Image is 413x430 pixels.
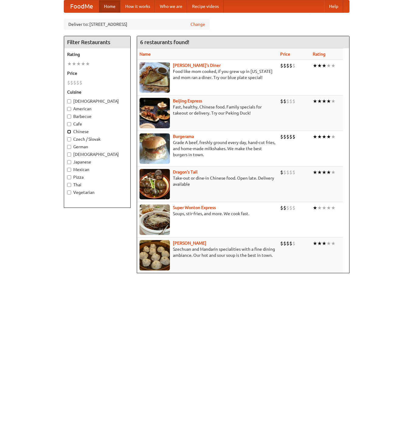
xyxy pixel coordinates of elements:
[67,191,71,194] input: Vegetarian
[140,39,189,45] ng-pluralize: 6 restaurants found!
[322,240,326,247] li: ★
[322,98,326,105] li: ★
[280,52,290,57] a: Price
[326,62,331,69] li: ★
[326,240,331,247] li: ★
[76,79,79,86] li: $
[286,169,289,176] li: $
[317,205,322,211] li: ★
[67,122,71,126] input: Cafe
[67,99,71,103] input: [DEMOGRAPHIC_DATA]
[67,107,71,111] input: American
[67,145,71,149] input: German
[67,160,71,164] input: Japanese
[85,60,90,67] li: ★
[64,0,99,12] a: FoodMe
[191,21,205,27] a: Change
[79,79,82,86] li: $
[313,240,317,247] li: ★
[67,129,127,135] label: Chinese
[317,62,322,69] li: ★
[173,63,221,68] a: [PERSON_NAME]'s Diner
[139,169,170,199] img: dragon.jpg
[139,240,170,270] img: shandong.jpg
[120,0,155,12] a: How it works
[289,133,292,140] li: $
[317,133,322,140] li: ★
[322,205,326,211] li: ★
[139,98,170,128] img: beijing.jpg
[313,133,317,140] li: ★
[173,98,202,103] b: Beijing Express
[155,0,187,12] a: Who we are
[292,240,295,247] li: $
[283,62,286,69] li: $
[173,134,194,139] a: Burgerama
[99,0,120,12] a: Home
[283,169,286,176] li: $
[280,62,283,69] li: $
[317,169,322,176] li: ★
[70,79,73,86] li: $
[67,153,71,157] input: [DEMOGRAPHIC_DATA]
[67,60,72,67] li: ★
[331,133,336,140] li: ★
[67,79,70,86] li: $
[286,240,289,247] li: $
[67,175,71,179] input: Pizza
[322,62,326,69] li: ★
[283,133,286,140] li: $
[313,169,317,176] li: ★
[289,98,292,105] li: $
[331,240,336,247] li: ★
[67,174,127,180] label: Pizza
[292,62,295,69] li: $
[64,36,130,48] h4: Filter Restaurants
[324,0,343,12] a: Help
[67,167,127,173] label: Mexican
[81,60,85,67] li: ★
[292,205,295,211] li: $
[283,205,286,211] li: $
[67,130,71,134] input: Chinese
[67,121,127,127] label: Cafe
[331,62,336,69] li: ★
[173,241,206,246] b: [PERSON_NAME]
[292,169,295,176] li: $
[313,62,317,69] li: ★
[173,205,216,210] a: Super Wonton Express
[67,151,127,157] label: [DEMOGRAPHIC_DATA]
[289,62,292,69] li: $
[67,144,127,150] label: German
[292,133,295,140] li: $
[139,175,275,187] p: Take-out or dine-in Chinese food. Open late. Delivery available
[76,60,81,67] li: ★
[280,240,283,247] li: $
[67,113,127,119] label: Barbecue
[173,170,198,174] a: Dragon's Tail
[67,136,127,142] label: Czech / Slovak
[73,79,76,86] li: $
[67,98,127,104] label: [DEMOGRAPHIC_DATA]
[72,60,76,67] li: ★
[139,211,275,217] p: Soups, stir-fries, and more. We cook fast.
[292,98,295,105] li: $
[67,115,71,119] input: Barbecue
[139,246,275,258] p: Szechuan and Mandarin specialities with a fine dining ambiance. Our hot and sour soup is the best...
[283,98,286,105] li: $
[317,240,322,247] li: ★
[139,205,170,235] img: superwonton.jpg
[317,98,322,105] li: ★
[67,137,71,141] input: Czech / Slovak
[280,169,283,176] li: $
[289,240,292,247] li: $
[313,98,317,105] li: ★
[139,52,151,57] a: Name
[139,68,275,81] p: Food like mom cooked, if you grew up in [US_STATE] and mom ran a diner. Try our blue plate special!
[326,98,331,105] li: ★
[67,51,127,57] h5: Rating
[286,62,289,69] li: $
[313,205,317,211] li: ★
